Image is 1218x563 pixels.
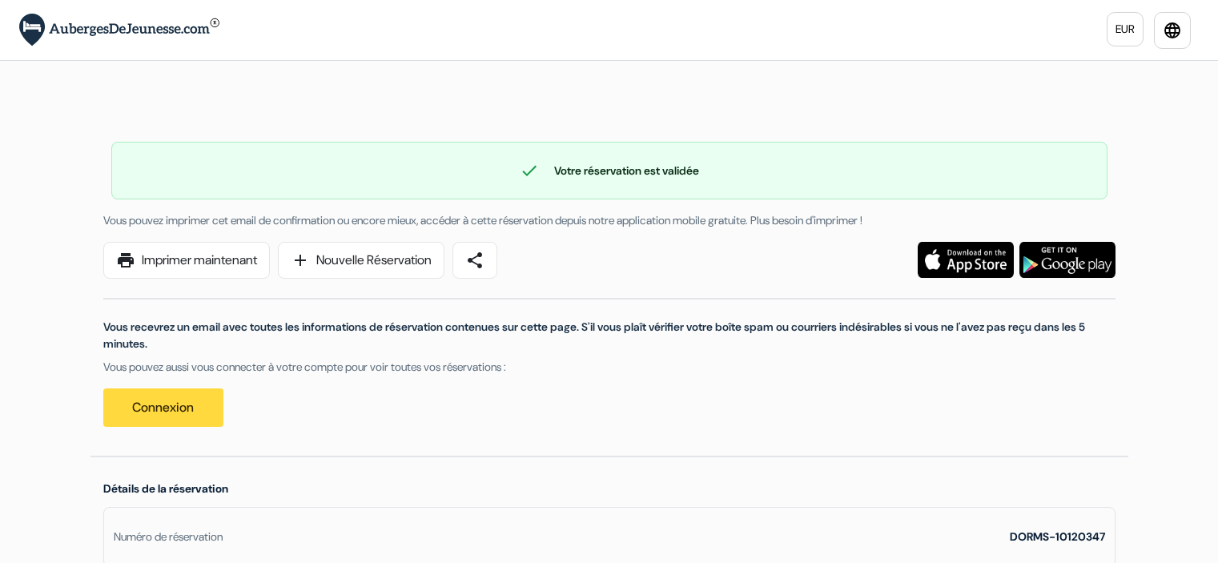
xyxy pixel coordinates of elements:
[452,242,497,279] a: share
[1163,21,1182,40] i: language
[918,242,1014,278] img: Téléchargez l'application gratuite
[1154,12,1191,49] a: language
[278,242,444,279] a: addNouvelle Réservation
[103,481,228,496] span: Détails de la réservation
[520,161,539,180] span: check
[1107,12,1144,46] a: EUR
[112,161,1107,180] div: Votre réservation est validée
[103,213,862,227] span: Vous pouvez imprimer cet email de confirmation ou encore mieux, accéder à cette réservation depui...
[103,319,1115,352] p: Vous recevrez un email avec toutes les informations de réservation contenues sur cette page. S'il...
[114,529,223,545] div: Numéro de réservation
[103,388,223,427] a: Connexion
[19,14,219,46] img: AubergesDeJeunesse.com
[291,251,310,270] span: add
[1019,242,1115,278] img: Téléchargez l'application gratuite
[103,242,270,279] a: printImprimer maintenant
[116,251,135,270] span: print
[103,359,1115,376] p: Vous pouvez aussi vous connecter à votre compte pour voir toutes vos réservations :
[1010,529,1105,544] strong: DORMS-10120347
[465,251,484,270] span: share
